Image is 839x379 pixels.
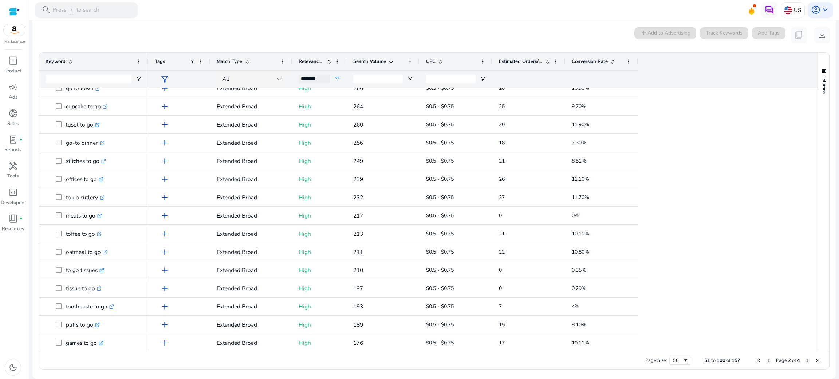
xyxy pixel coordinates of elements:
[299,190,340,205] p: High
[217,190,285,205] p: Extended Broad
[217,244,285,259] p: Extended Broad
[353,103,363,110] span: 264
[572,157,586,164] span: 8.51%
[66,263,104,278] p: to go tissues
[19,217,23,220] span: fiber_manual_record
[572,58,608,65] span: Conversion Rate
[572,176,589,183] span: 11.10%
[426,85,454,92] span: $0.5 - $0.75
[499,194,505,201] span: 27
[426,303,454,310] span: $0.5 - $0.75
[7,173,19,180] p: Tools
[160,156,169,166] span: add
[407,76,413,82] button: Open Filter Menu
[4,147,21,154] p: Reports
[217,99,285,114] p: Extended Broad
[499,58,543,65] span: Estimated Orders/Month
[299,99,340,114] p: High
[499,248,505,255] span: 22
[299,299,340,314] p: High
[160,75,169,84] span: filter_alt
[299,317,340,332] p: High
[426,121,454,128] span: $0.5 - $0.75
[46,75,131,83] input: Keyword Filter Input
[160,138,169,148] span: add
[353,139,363,147] span: 256
[426,194,454,201] span: $0.5 - $0.75
[160,320,169,330] span: add
[217,335,285,350] p: Extended Broad
[572,267,586,274] span: 0.35%
[815,358,820,363] div: Last Page
[160,302,169,311] span: add
[299,172,340,187] p: High
[8,161,18,171] span: handyman
[353,266,363,274] span: 210
[499,339,505,346] span: 17
[820,5,830,15] span: keyboard_arrow_down
[426,103,454,110] span: $0.5 - $0.75
[776,357,787,364] span: Page
[160,84,169,93] span: add
[499,121,505,128] span: 30
[66,81,100,96] p: go to town
[426,267,454,274] span: $0.5 - $0.75
[299,135,340,150] p: High
[66,281,102,296] p: tissue to go
[217,299,285,314] p: Extended Broad
[704,357,710,364] span: 51
[299,81,340,96] p: High
[66,117,100,132] p: lusol to go
[52,6,99,15] p: Press to search
[572,194,589,201] span: 11.70%
[426,339,454,346] span: $0.5 - $0.75
[66,317,100,332] p: puffs to go
[499,230,505,237] span: 21
[756,358,761,363] div: First Page
[426,285,454,292] span: $0.5 - $0.75
[160,193,169,202] span: add
[797,357,800,364] span: 4
[217,208,285,223] p: Extended Broad
[711,357,716,364] span: to
[66,299,114,314] p: toothpaste to go
[160,211,169,220] span: add
[499,85,505,92] span: 28
[217,281,285,296] p: Extended Broad
[160,102,169,111] span: add
[499,157,505,164] span: 21
[499,212,502,219] span: 0
[426,58,436,65] span: CPC
[66,244,107,259] p: oatmeal to go
[811,5,820,15] span: account_circle
[299,208,340,223] p: High
[353,121,363,128] span: 260
[46,58,66,65] span: Keyword
[353,248,363,256] span: 211
[2,226,24,233] p: Resources
[217,153,285,168] p: Extended Broad
[217,58,242,65] span: Match Type
[572,85,589,92] span: 10.90%
[217,263,285,278] p: Extended Broad
[426,212,454,219] span: $0.5 - $0.75
[217,135,285,150] p: Extended Broad
[794,4,801,16] p: US
[572,139,586,146] span: 7.30%
[572,248,589,255] span: 10.80%
[160,229,169,239] span: add
[426,248,454,255] span: $0.5 - $0.75
[499,139,505,146] span: 18
[8,109,18,118] span: donut_small
[9,94,17,101] p: Ads
[426,176,454,183] span: $0.5 - $0.75
[8,83,18,92] span: campaign
[299,226,340,241] p: High
[499,285,502,292] span: 0
[160,120,169,129] span: add
[353,75,403,83] input: Search Volume Filter Input
[499,267,502,274] span: 0
[673,357,683,364] div: 50
[299,153,340,168] p: High
[136,76,142,82] button: Open Filter Menu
